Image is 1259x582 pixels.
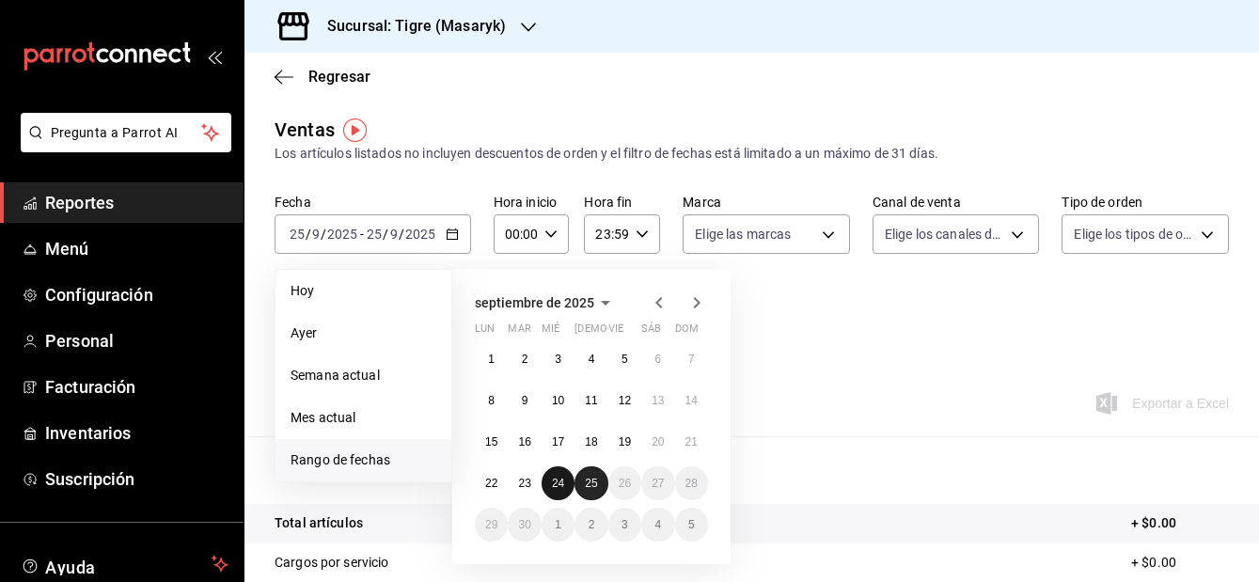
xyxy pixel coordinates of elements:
label: Tipo de orden [1062,196,1229,209]
abbr: 21 de septiembre de 2025 [685,435,698,448]
span: / [383,227,388,242]
button: 19 de septiembre de 2025 [608,425,641,459]
span: septiembre de 2025 [475,295,594,310]
span: Hoy [291,281,436,301]
abbr: 19 de septiembre de 2025 [619,435,631,448]
input: ---- [404,227,436,242]
abbr: 25 de septiembre de 2025 [585,477,597,490]
button: 28 de septiembre de 2025 [675,466,708,500]
span: Elige las marcas [695,225,791,244]
abbr: 11 de septiembre de 2025 [585,394,597,407]
abbr: 3 de octubre de 2025 [622,518,628,531]
button: 9 de septiembre de 2025 [508,384,541,417]
abbr: 12 de septiembre de 2025 [619,394,631,407]
span: / [306,227,311,242]
abbr: 5 de octubre de 2025 [688,518,695,531]
abbr: sábado [641,322,661,342]
label: Hora inicio [494,196,570,209]
button: Regresar [275,68,370,86]
span: / [321,227,326,242]
button: 29 de septiembre de 2025 [475,508,508,542]
button: Pregunta a Parrot AI [21,113,231,152]
abbr: 22 de septiembre de 2025 [485,477,497,490]
span: Menú [45,236,228,261]
abbr: 4 de octubre de 2025 [654,518,661,531]
button: 21 de septiembre de 2025 [675,425,708,459]
button: 4 de octubre de 2025 [641,508,674,542]
button: 12 de septiembre de 2025 [608,384,641,417]
span: Pregunta a Parrot AI [51,123,202,143]
button: 18 de septiembre de 2025 [574,425,607,459]
span: Ayuda [45,553,204,575]
button: 5 de octubre de 2025 [675,508,708,542]
abbr: viernes [608,322,623,342]
abbr: lunes [475,322,495,342]
span: Elige los tipos de orden [1074,225,1194,244]
button: 25 de septiembre de 2025 [574,466,607,500]
abbr: 1 de septiembre de 2025 [488,353,495,366]
button: 24 de septiembre de 2025 [542,466,574,500]
abbr: 8 de septiembre de 2025 [488,394,495,407]
button: 30 de septiembre de 2025 [508,508,541,542]
abbr: 16 de septiembre de 2025 [518,435,530,448]
button: 7 de septiembre de 2025 [675,342,708,376]
abbr: 3 de septiembre de 2025 [555,353,561,366]
span: Semana actual [291,366,436,385]
abbr: 30 de septiembre de 2025 [518,518,530,531]
button: 1 de octubre de 2025 [542,508,574,542]
h3: Sucursal: Tigre (Masaryk) [312,15,506,38]
abbr: 5 de septiembre de 2025 [622,353,628,366]
span: Suscripción [45,466,228,492]
abbr: 10 de septiembre de 2025 [552,394,564,407]
label: Hora fin [584,196,660,209]
button: 15 de septiembre de 2025 [475,425,508,459]
abbr: 7 de septiembre de 2025 [688,353,695,366]
abbr: 1 de octubre de 2025 [555,518,561,531]
span: Personal [45,328,228,354]
abbr: 20 de septiembre de 2025 [652,435,664,448]
label: Fecha [275,196,471,209]
input: -- [311,227,321,242]
span: Reportes [45,190,228,215]
button: open_drawer_menu [207,49,222,64]
button: 3 de septiembre de 2025 [542,342,574,376]
button: 1 de septiembre de 2025 [475,342,508,376]
button: 13 de septiembre de 2025 [641,384,674,417]
div: Los artículos listados no incluyen descuentos de orden y el filtro de fechas está limitado a un m... [275,144,1229,164]
input: -- [389,227,399,242]
abbr: martes [508,322,530,342]
button: 2 de septiembre de 2025 [508,342,541,376]
span: Configuración [45,282,228,307]
button: 10 de septiembre de 2025 [542,384,574,417]
abbr: 13 de septiembre de 2025 [652,394,664,407]
abbr: 15 de septiembre de 2025 [485,435,497,448]
p: + $0.00 [1131,513,1229,533]
label: Marca [683,196,850,209]
span: Inventarios [45,420,228,446]
button: 11 de septiembre de 2025 [574,384,607,417]
span: - [360,227,364,242]
abbr: 24 de septiembre de 2025 [552,477,564,490]
abbr: 26 de septiembre de 2025 [619,477,631,490]
abbr: 6 de septiembre de 2025 [654,353,661,366]
span: / [399,227,404,242]
abbr: 14 de septiembre de 2025 [685,394,698,407]
button: 6 de septiembre de 2025 [641,342,674,376]
abbr: 28 de septiembre de 2025 [685,477,698,490]
span: Rango de fechas [291,450,436,470]
button: septiembre de 2025 [475,291,617,314]
span: Regresar [308,68,370,86]
button: 22 de septiembre de 2025 [475,466,508,500]
abbr: 23 de septiembre de 2025 [518,477,530,490]
abbr: 27 de septiembre de 2025 [652,477,664,490]
button: 23 de septiembre de 2025 [508,466,541,500]
abbr: 2 de octubre de 2025 [589,518,595,531]
button: 2 de octubre de 2025 [574,508,607,542]
button: 8 de septiembre de 2025 [475,384,508,417]
p: Cargos por servicio [275,553,389,573]
button: 14 de septiembre de 2025 [675,384,708,417]
button: 5 de septiembre de 2025 [608,342,641,376]
span: Mes actual [291,408,436,428]
abbr: miércoles [542,322,559,342]
button: 20 de septiembre de 2025 [641,425,674,459]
